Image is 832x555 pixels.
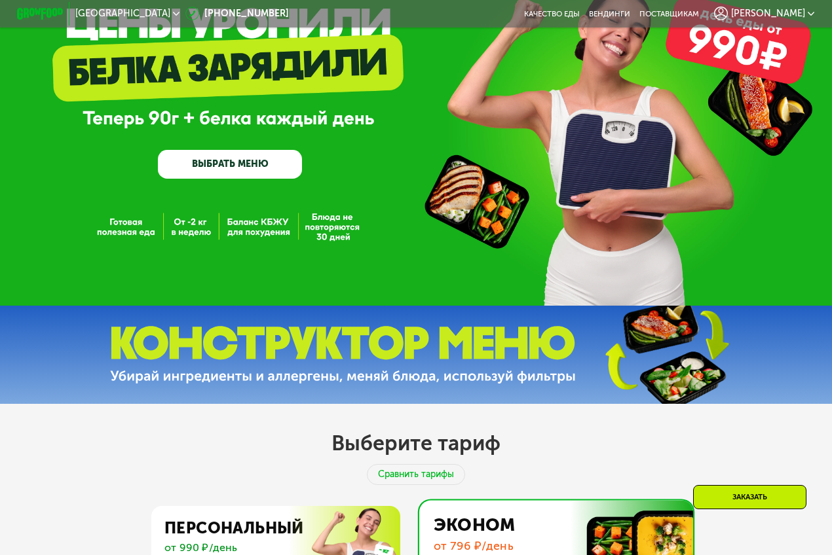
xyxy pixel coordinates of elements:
[693,485,806,509] div: Заказать
[589,9,630,18] a: Вендинги
[185,7,288,20] a: [PHONE_NUMBER]
[524,9,580,18] a: Качество еды
[367,464,465,485] div: Сравнить тарифы
[158,150,302,179] a: ВЫБРАТЬ МЕНЮ
[731,9,805,18] span: [PERSON_NAME]
[639,9,699,18] div: поставщикам
[75,9,170,18] span: [GEOGRAPHIC_DATA]
[331,430,501,456] h2: Выберите тариф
